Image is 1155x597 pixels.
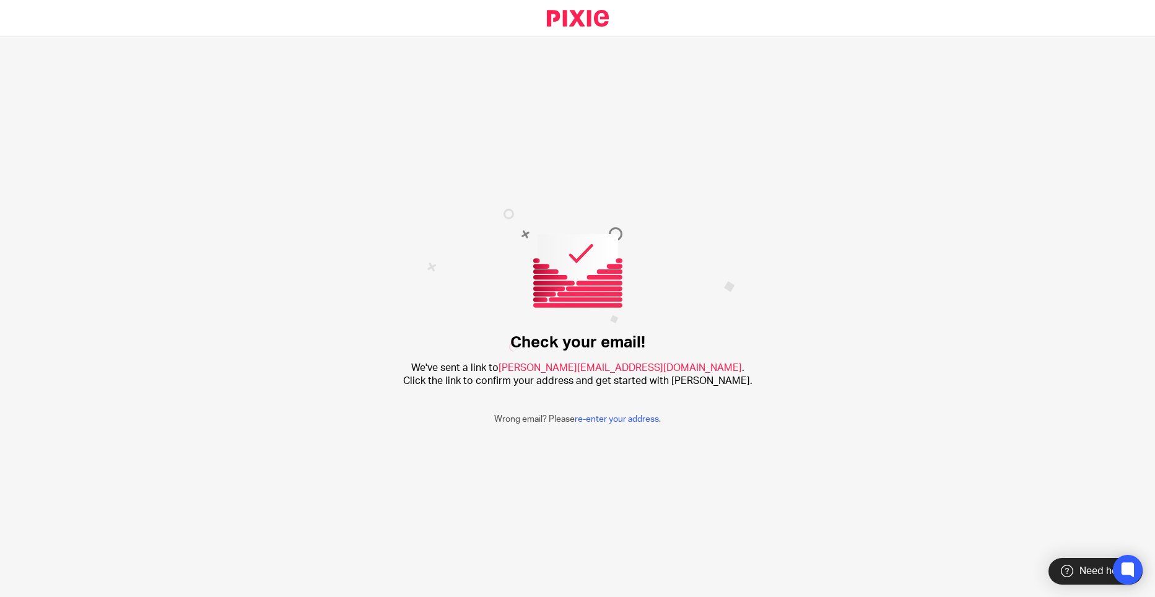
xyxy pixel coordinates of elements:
p: Wrong email? Please . [494,413,661,425]
span: [PERSON_NAME][EMAIL_ADDRESS][DOMAIN_NAME] [499,363,742,373]
h2: We've sent a link to . Click the link to confirm your address and get started with [PERSON_NAME]. [403,362,752,388]
img: Confirm email image [427,209,735,352]
h1: Check your email! [510,333,645,352]
div: Need help? [1048,558,1143,585]
a: re-enter your address [575,415,659,424]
